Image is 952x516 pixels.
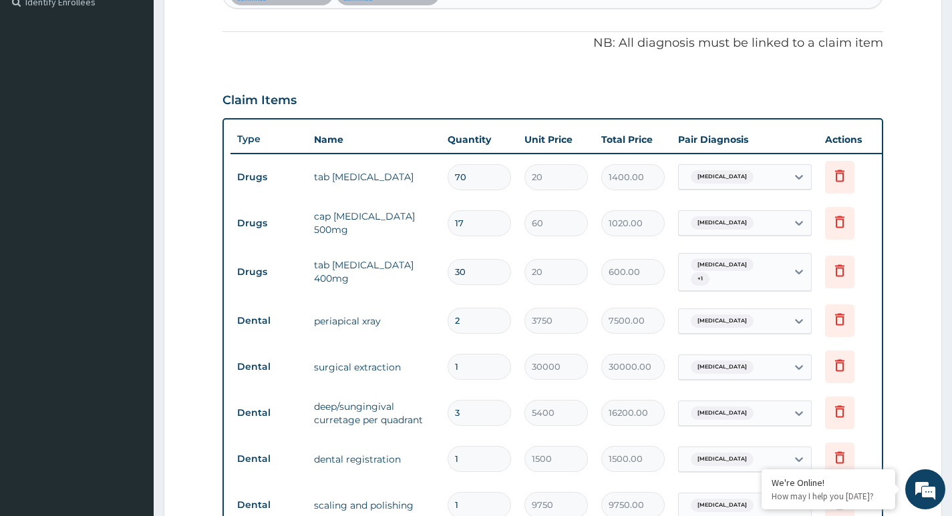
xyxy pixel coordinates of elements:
[691,258,754,272] span: [MEDICAL_DATA]
[691,499,754,512] span: [MEDICAL_DATA]
[691,360,754,374] span: [MEDICAL_DATA]
[230,211,307,236] td: Drugs
[818,126,885,153] th: Actions
[691,170,754,184] span: [MEDICAL_DATA]
[691,314,754,328] span: [MEDICAL_DATA]
[595,126,671,153] th: Total Price
[772,477,885,489] div: We're Online!
[441,126,518,153] th: Quantity
[671,126,818,153] th: Pair Diagnosis
[307,308,441,334] td: periapical xray
[69,75,224,92] div: Chat with us now
[307,393,441,433] td: deep/sungingival curretage per quadrant
[691,216,754,230] span: [MEDICAL_DATA]
[691,407,754,420] span: [MEDICAL_DATA]
[691,272,709,286] span: + 1
[307,126,441,153] th: Name
[230,354,307,379] td: Dental
[230,127,307,152] th: Type
[7,364,255,411] textarea: Type your message and hit 'Enter'
[222,35,883,52] p: NB: All diagnosis must be linked to a claim item
[222,93,297,108] h3: Claim Items
[230,260,307,284] td: Drugs
[307,252,441,292] td: tab [MEDICAL_DATA] 400mg
[230,165,307,190] td: Drugs
[772,491,885,502] p: How may I help you today?
[307,203,441,243] td: cap [MEDICAL_DATA] 500mg
[230,447,307,471] td: Dental
[518,126,595,153] th: Unit Price
[77,168,184,303] span: We're online!
[691,453,754,466] span: [MEDICAL_DATA]
[307,446,441,473] td: dental registration
[230,308,307,333] td: Dental
[230,401,307,425] td: Dental
[307,164,441,190] td: tab [MEDICAL_DATA]
[307,354,441,380] td: surgical extraction
[25,67,54,100] img: d_794563401_company_1708531726252_794563401
[219,7,251,39] div: Minimize live chat window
